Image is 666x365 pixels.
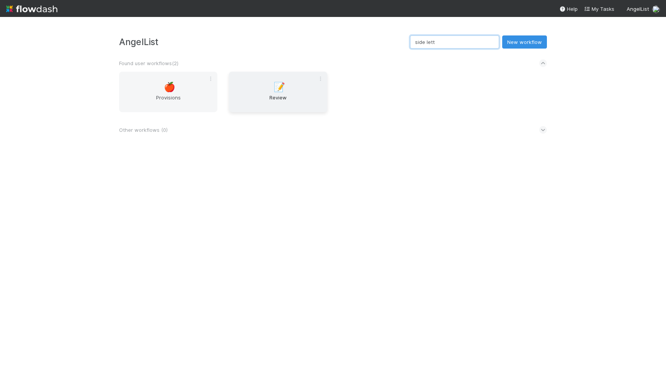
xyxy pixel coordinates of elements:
[502,35,547,49] button: New workflow
[229,72,327,112] a: 📝Review
[119,127,168,133] span: Other workflows ( 0 )
[164,82,175,92] span: 🍎
[119,60,178,66] span: Found user workflows ( 2 )
[119,37,410,47] h3: AngelList
[584,6,614,12] span: My Tasks
[652,5,660,13] img: avatar_218ae7b5-dcd5-4ccc-b5d5-7cc00ae2934f.png
[6,2,57,15] img: logo-inverted-e16ddd16eac7371096b0.svg
[627,6,649,12] span: AngelList
[584,5,614,13] a: My Tasks
[274,82,285,92] span: 📝
[232,94,324,109] span: Review
[410,35,499,49] input: Search...
[119,72,217,112] a: 🍎Provisions
[122,94,214,109] span: Provisions
[559,5,578,13] div: Help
